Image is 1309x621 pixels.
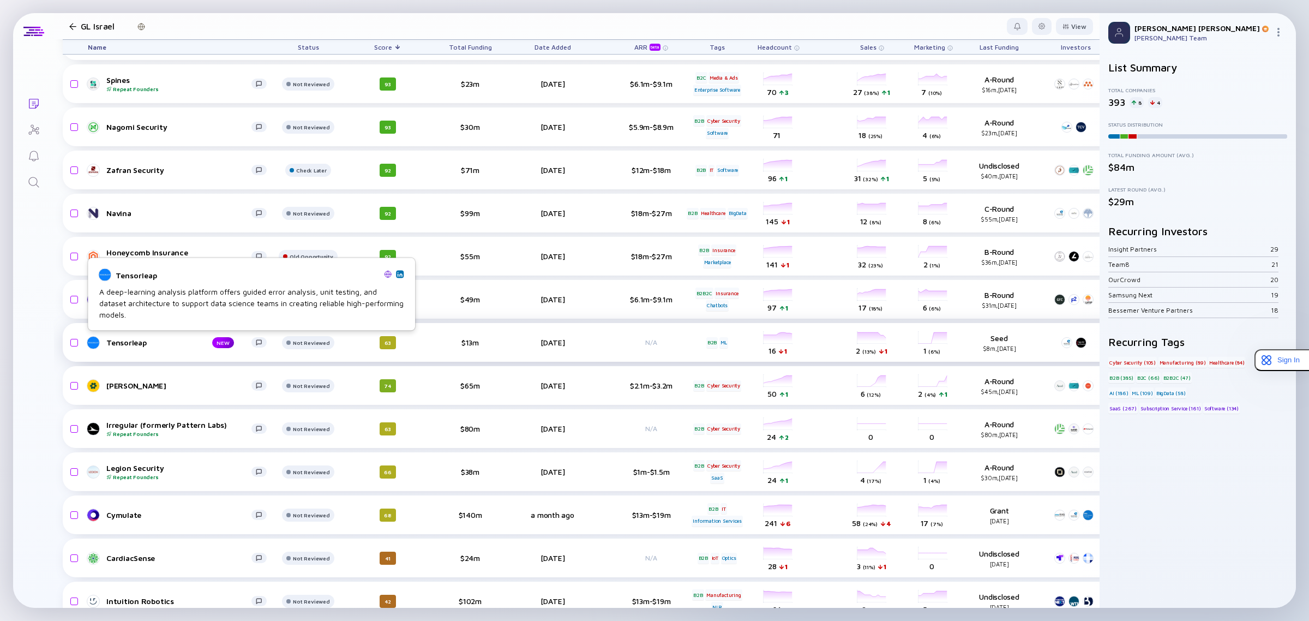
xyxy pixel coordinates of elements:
div: A-Round [964,463,1035,481]
div: View [1056,18,1093,35]
div: $84m [1108,162,1287,173]
div: $23m, [DATE] [964,129,1035,136]
div: $5.9m-$8.9m [616,122,687,132]
div: Score [357,40,418,54]
span: Headcount [758,43,792,51]
div: Cymulate [106,510,251,520]
div: $2.1m-$3.2m [616,381,687,390]
div: Software [706,128,729,139]
div: Manufacturing (89) [1158,357,1207,368]
div: $30m, [DATE] [964,474,1035,481]
h1: GL Israel [81,21,115,31]
a: Navina [88,207,275,220]
div: $18m-$27m [616,252,687,261]
div: 66 [380,465,396,479]
div: B2B [698,244,710,255]
img: Tensorleap Website [384,270,392,278]
div: B2B [693,380,705,391]
div: a month ago [522,510,583,520]
h2: Recurring Investors [1108,225,1287,237]
div: $12m-$18m [616,165,687,175]
div: 29 [1270,245,1278,253]
div: B2B [692,589,704,600]
h2: List Summary [1108,61,1287,74]
div: $71m [435,165,506,175]
div: $1m-$1.5m [616,467,687,476]
div: B2C [695,72,707,83]
div: 41 [380,552,396,565]
div: Cyber Security [706,115,741,126]
div: $80m [435,424,506,433]
div: $140m [435,510,506,520]
div: $55m [435,252,506,261]
div: $80m, [DATE] [964,431,1035,438]
div: Check Later [296,167,326,174]
div: Undisclosed [964,592,1035,611]
div: B2B [707,503,719,514]
div: [DATE] [964,560,1035,568]
div: B2B (385) [1108,372,1134,383]
div: $6.1m-$9.1m [616,79,687,88]
div: N/A [616,425,687,433]
div: [DATE] [522,295,583,304]
div: Repeat Founders [106,474,251,480]
div: 19 [1271,291,1278,299]
a: Irregular (formerly Pattern Labs)Repeat Founders [88,420,275,437]
div: 4 [1148,97,1162,108]
div: $45m, [DATE] [964,388,1035,395]
div: Software [716,165,739,176]
div: $99m [435,208,506,218]
img: Profile Picture [1108,22,1130,44]
div: Intuition Robotics [106,596,251,606]
div: $38m [435,467,506,476]
a: CardiacSense [88,552,275,565]
div: IoT [711,553,719,564]
div: Latest Round (Avg.) [1108,186,1287,193]
div: Status Distribution [1108,121,1287,128]
div: Not Reviewed [293,555,329,562]
div: NLP [711,602,723,613]
div: Cyber Security [706,423,741,434]
div: SaaS (267) [1108,403,1138,414]
a: Intuition Robotics [88,595,275,608]
div: 21 [1271,260,1278,268]
div: Repeat Founders [106,431,251,437]
div: ML (109) [1131,387,1154,398]
div: A-Round [964,377,1035,395]
a: Zafran Security [88,164,275,177]
span: Status [298,43,319,51]
div: Software (134) [1203,403,1240,414]
div: Not Reviewed [293,81,329,87]
div: Total Funding Amount (Avg.) [1108,152,1287,158]
div: Investors [1051,40,1100,54]
div: Not Reviewed [293,469,329,475]
div: $102m [435,596,506,606]
div: $29m [1108,196,1287,207]
div: $16m, [DATE] [964,86,1035,93]
div: Not Reviewed [293,383,329,389]
a: Reminders [13,142,54,168]
div: [PERSON_NAME] [106,381,251,390]
div: N/A [616,554,687,562]
div: Cyber Security [706,380,741,391]
div: C-Round [964,204,1035,223]
div: 8 [1130,97,1144,108]
div: $24m [435,553,506,563]
div: 393 [1108,97,1125,108]
span: Sales [860,43,876,51]
div: ARR [634,43,663,51]
div: 93 [380,77,396,91]
div: [PERSON_NAME] Team [1134,34,1270,42]
div: B2B [693,115,705,126]
div: [DATE] [522,338,583,347]
div: 93 [380,121,396,134]
div: B-Round [964,247,1035,266]
div: 92 [380,207,396,220]
div: A-Round [964,420,1035,438]
div: Optics [721,553,737,564]
h2: Recurring Tags [1108,336,1287,348]
div: [DATE] [522,208,583,218]
img: Menu [1274,28,1283,37]
div: Name [79,40,275,54]
img: Tensorleap Linkedin Page [397,271,403,277]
